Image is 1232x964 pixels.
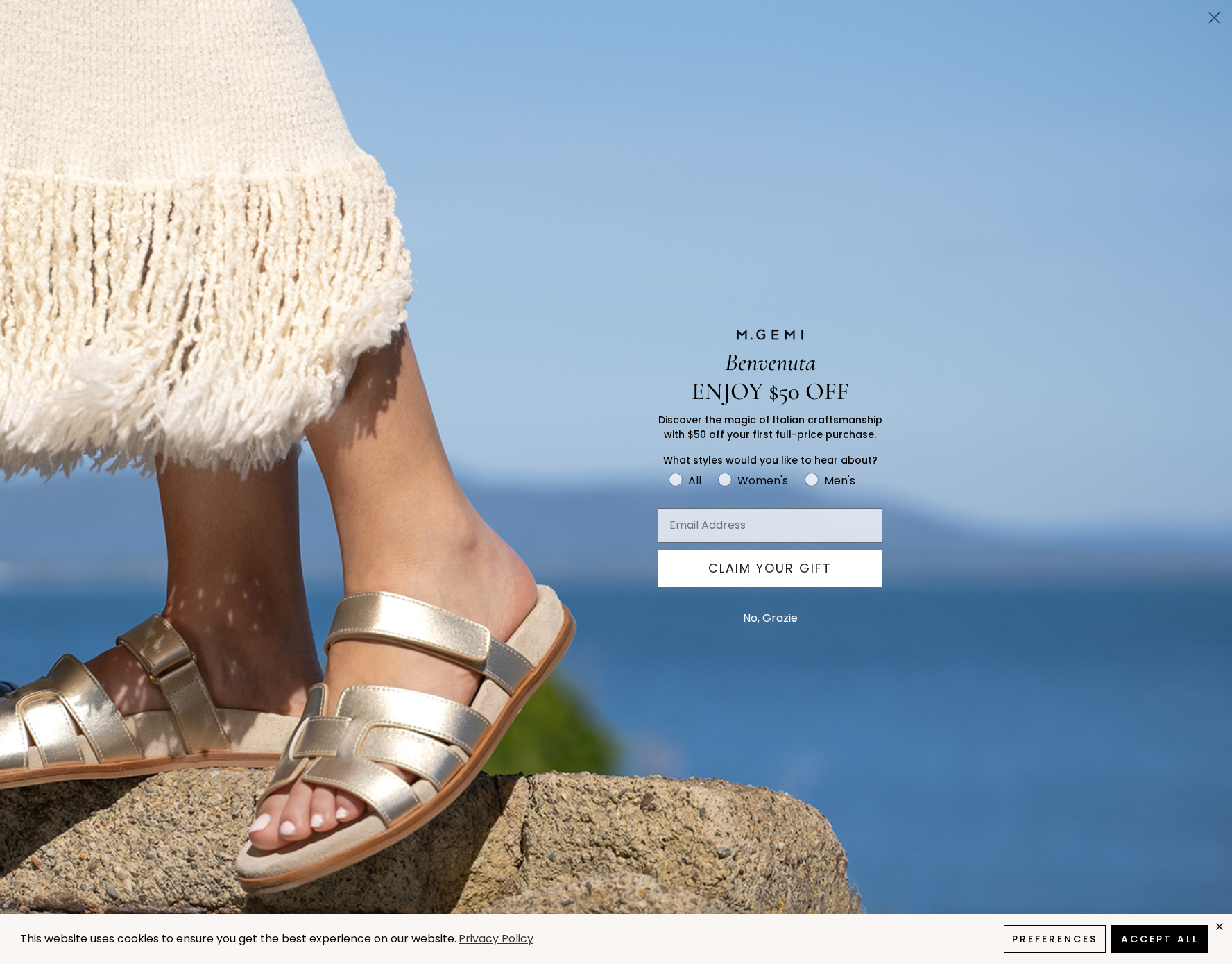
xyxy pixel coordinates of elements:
span: Discover the magic of Italian craftsmanship with $50 off your first full-price purchase. [658,413,882,441]
button: Close dialog [1202,6,1226,30]
span: ENJOY $50 OFF [692,377,849,406]
span: This website uses cookies to ensure you get the best experience on our website. [20,931,456,947]
img: M.GEMI [735,328,805,341]
div: Women's [737,472,788,489]
button: CLAIM YOUR GIFT [658,550,882,587]
div: All [688,472,701,489]
span: What styles would you like to hear about? [663,453,878,467]
input: Email Address [658,508,882,543]
button: Accept All [1111,925,1208,953]
div: close [1214,921,1225,932]
div: Men's [824,472,855,489]
span: Benvenuta [725,348,816,377]
a: Privacy Policy (opens in a new tab) [456,931,536,948]
button: Preferences [1004,925,1106,953]
button: No, Grazie [736,601,805,636]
